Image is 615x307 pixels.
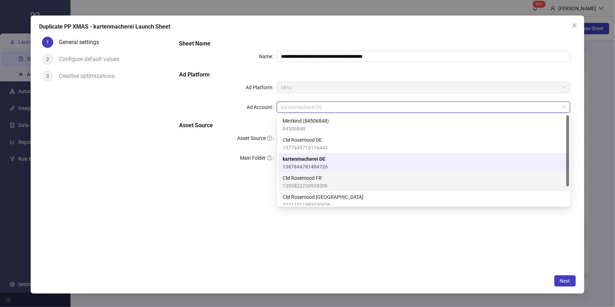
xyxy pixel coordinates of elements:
h5: Asset Source [179,121,570,130]
h5: Sheet Name [179,39,570,48]
div: kartenmacherei DE [278,153,569,172]
button: Next [554,275,576,287]
label: Ad Platform [246,82,277,93]
label: Asset Source [237,133,277,144]
button: Close [569,20,580,31]
span: Mintkind (84506848) [283,117,329,125]
span: 1387844781484726 [283,163,328,171]
span: question-circle [267,155,272,160]
span: close [572,23,577,28]
span: 10211011983030656 [283,201,363,209]
div: Creative optimizations [59,70,120,82]
span: 2 [46,56,49,62]
div: Mintkind (84506848) [278,115,569,134]
input: Name [277,51,570,62]
span: Next [560,278,570,284]
span: question-circle [267,136,272,141]
span: Meta [281,82,566,93]
div: Configure default values [59,54,125,65]
label: Name [259,51,277,62]
span: CM Rosemood DE [283,136,328,144]
span: 1377945719116443 [283,144,328,152]
span: 3 [46,73,49,79]
div: CM Rosemood UK [278,191,569,210]
label: Ad Account [247,102,277,113]
h5: Ad Platform [179,70,570,79]
div: CM Rosemood FR [278,172,569,191]
span: 84506848 [283,125,329,133]
span: kartenmacherei DE [283,155,328,163]
span: CM Rosemood [GEOGRAPHIC_DATA] [283,193,363,201]
span: CM Rosemood FR [283,174,328,182]
div: Duplicate PP XMAS - kartenmacherei Launch Sheet [39,23,576,31]
span: kartenmacherei DE [281,102,566,112]
span: 1393822230928306 [283,182,328,190]
div: CM Rosemood DE [278,134,569,153]
div: General settings [59,37,105,48]
span: 1 [46,39,49,45]
label: Main Folder [240,152,277,164]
